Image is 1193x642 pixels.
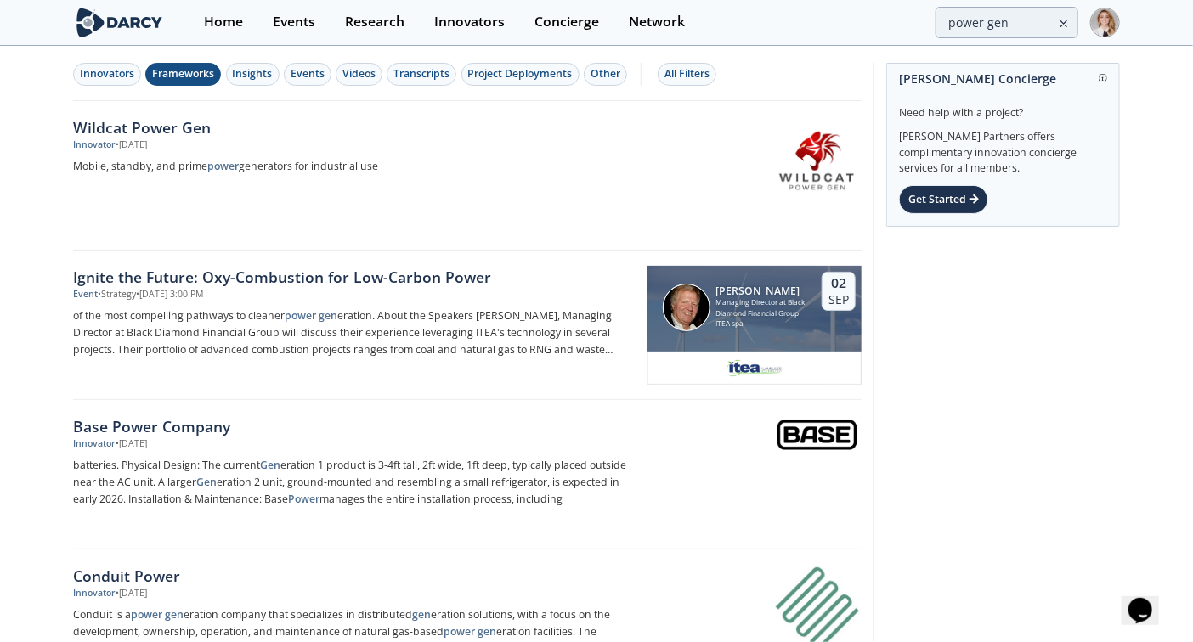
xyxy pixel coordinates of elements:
[899,185,988,214] div: Get Started
[73,101,862,251] a: Wildcat Power Gen Innovator •[DATE] Mobile, standby, and primepowergenerators for industrial use ...
[336,63,382,86] button: Videos
[828,275,849,292] div: 02
[899,121,1107,177] div: [PERSON_NAME] Partners offers complimentary innovation concierge services for all members.
[345,15,404,29] div: Research
[73,158,636,175] p: Mobile, standby, and prime generators for industrial use
[73,288,98,301] div: Event
[73,400,862,549] a: Base Power Company Innovator •[DATE] batteries. Physical Design: The currentGeneration 1 product ...
[73,457,636,508] p: batteries. Physical Design: The current eration 1 product is 3-4ft tall, 2ft wide, 1ft deep, typi...
[273,15,315,29] div: Events
[260,458,280,472] strong: Gen
[116,587,147,600] div: • [DATE]
[116,138,147,152] div: • [DATE]
[534,15,599,29] div: Concierge
[1090,8,1120,37] img: Profile
[1122,574,1176,625] iframe: chat widget
[73,307,636,358] p: of the most compelling pathways to cleaner eration. About the Speakers [PERSON_NAME], Managing Di...
[434,15,505,29] div: Innovators
[716,297,807,318] div: Managing Director at Black Diamond Financial Group
[288,492,319,506] strong: Power
[233,66,273,82] div: Insights
[73,63,141,86] button: Innovators
[468,66,573,82] div: Project Deployments
[291,66,325,82] div: Events
[207,159,239,173] strong: power
[73,565,636,587] div: Conduit Power
[342,66,376,82] div: Videos
[319,308,337,323] strong: gen
[444,624,475,639] strong: power
[725,358,784,378] img: e2203200-5b7a-4eed-a60e-128142053302
[152,66,214,82] div: Frameworks
[73,251,862,400] a: Ignite the Future: Oxy-Combustion for Low-Carbon Power Event •Strategy•[DATE] 3:00 PM of the most...
[716,285,807,297] div: [PERSON_NAME]
[828,292,849,307] div: Sep
[412,607,431,622] strong: gen
[284,63,331,86] button: Events
[716,318,807,329] div: ITEA spa
[1099,74,1108,83] img: information.svg
[73,116,636,138] div: Wildcat Power Gen
[663,284,710,331] img: Patrick Imeson
[776,119,859,202] img: Wildcat Power Gen
[393,66,449,82] div: Transcripts
[131,607,162,622] strong: power
[73,138,116,152] div: Innovator
[658,63,716,86] button: All Filters
[73,587,116,600] div: Innovator
[165,607,184,622] strong: gen
[116,437,147,451] div: • [DATE]
[629,15,685,29] div: Network
[73,8,166,37] img: logo-wide.svg
[776,418,859,453] img: Base Power Company
[73,266,636,288] div: Ignite the Future: Oxy-Combustion for Low-Carbon Power
[226,63,280,86] button: Insights
[387,63,456,86] button: Transcripts
[73,415,636,437] div: Base Power Company
[899,93,1107,121] div: Need help with a project?
[584,63,627,86] button: Other
[285,308,316,323] strong: power
[899,64,1107,93] div: [PERSON_NAME] Concierge
[936,7,1078,38] input: Advanced Search
[80,66,134,82] div: Innovators
[196,475,217,489] strong: Gen
[478,624,496,639] strong: gen
[98,288,203,301] div: • Strategy • [DATE] 3:00 PM
[145,63,221,86] button: Frameworks
[73,437,116,451] div: Innovator
[204,15,243,29] div: Home
[664,66,710,82] div: All Filters
[461,63,580,86] button: Project Deployments
[591,66,620,82] div: Other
